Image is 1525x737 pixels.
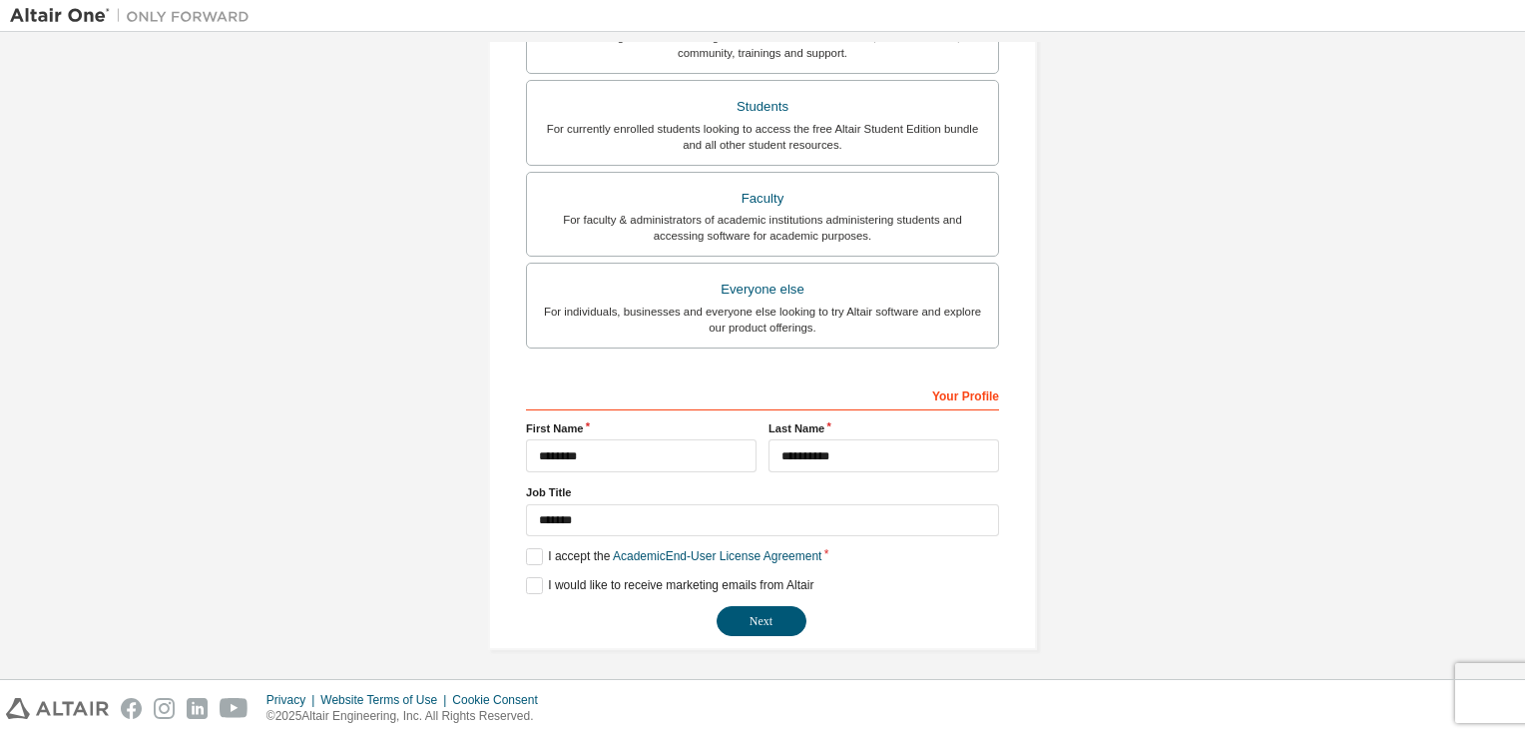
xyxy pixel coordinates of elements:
div: Cookie Consent [452,692,549,708]
a: Academic End-User License Agreement [613,549,821,563]
div: Privacy [266,692,320,708]
label: First Name [526,420,757,436]
button: Next [717,606,806,636]
div: Everyone else [539,276,986,304]
div: Faculty [539,185,986,213]
p: © 2025 Altair Engineering, Inc. All Rights Reserved. [266,708,550,725]
img: instagram.svg [154,698,175,719]
div: Students [539,93,986,121]
img: youtube.svg [220,698,249,719]
img: linkedin.svg [187,698,208,719]
div: For currently enrolled students looking to access the free Altair Student Edition bundle and all ... [539,121,986,153]
label: Last Name [768,420,999,436]
img: Altair One [10,6,259,26]
div: For existing customers looking to access software downloads, HPC resources, community, trainings ... [539,29,986,61]
div: For individuals, businesses and everyone else looking to try Altair software and explore our prod... [539,304,986,336]
div: For faculty & administrators of academic institutions administering students and accessing softwa... [539,212,986,244]
div: Your Profile [526,378,999,410]
img: altair_logo.svg [6,698,109,719]
label: Job Title [526,484,999,500]
img: facebook.svg [121,698,142,719]
div: Website Terms of Use [320,692,452,708]
label: I accept the [526,548,821,565]
label: I would like to receive marketing emails from Altair [526,577,813,594]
